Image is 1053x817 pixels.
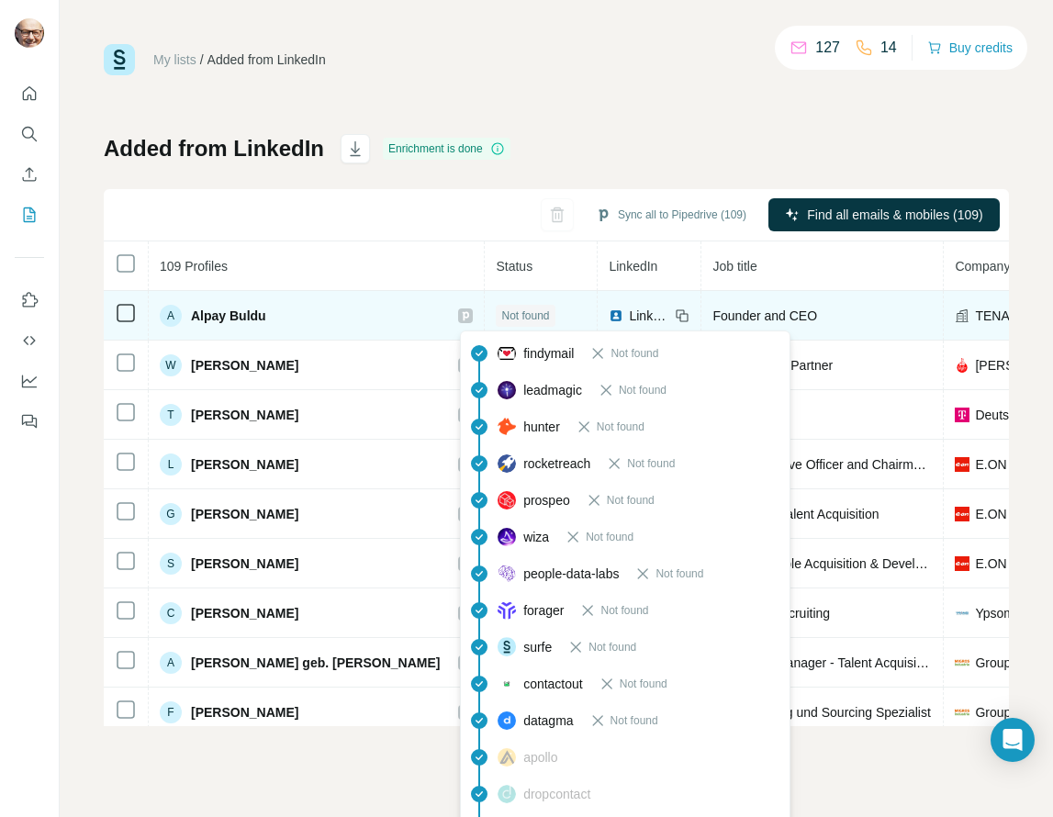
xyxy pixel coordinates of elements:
[955,408,969,422] img: company-logo
[15,77,44,110] button: Quick start
[620,676,667,692] span: Not found
[15,118,44,151] button: Search
[523,748,557,767] span: apollo
[523,418,560,436] span: hunter
[655,565,703,582] span: Not found
[191,505,298,523] span: [PERSON_NAME]
[880,37,897,59] p: 14
[498,711,516,730] img: provider datagma logo
[498,748,516,767] img: provider apollo logo
[611,712,658,729] span: Not found
[712,259,756,274] span: Job title
[955,705,969,720] img: company-logo
[15,18,44,48] img: Avatar
[160,503,182,525] div: G
[607,492,655,509] span: Not found
[498,679,516,688] img: provider contactout logo
[498,785,516,803] img: provider dropcontact logo
[191,406,298,424] span: [PERSON_NAME]
[15,405,44,438] button: Feedback
[160,652,182,674] div: A
[712,556,958,571] span: Head of People Acquisition & Development
[768,198,1000,231] button: Find all emails & mobiles (109)
[619,382,667,398] span: Not found
[597,419,644,435] span: Not found
[15,284,44,317] button: Use Surfe on LinkedIn
[523,491,570,509] span: prospeo
[523,344,574,363] span: findymail
[200,50,204,69] li: /
[498,565,516,581] img: provider people-data-labs logo
[583,201,759,229] button: Sync all to Pipedrive (109)
[498,381,516,399] img: provider leadmagic logo
[383,138,510,160] div: Enrichment is done
[975,554,1006,573] span: E.ON
[712,705,930,720] span: HR Recruiting und Sourcing Spezialist
[523,454,590,473] span: rocketreach
[807,206,982,224] span: Find all emails & mobiles (109)
[523,638,552,656] span: surfe
[104,134,324,163] h1: Added from LinkedIn
[160,404,182,426] div: T
[498,454,516,473] img: provider rocketreach logo
[975,455,1006,474] span: E.ON
[496,259,532,274] span: Status
[629,307,669,325] span: LinkedIn
[104,44,135,75] img: Surfe Logo
[523,565,619,583] span: people-data-labs
[927,35,1013,61] button: Buy credits
[523,711,573,730] span: datagma
[991,718,1035,762] div: Open Intercom Messenger
[15,158,44,191] button: Enrich CSV
[523,381,582,399] span: leadmagic
[586,529,633,545] span: Not found
[975,505,1006,523] span: E.ON
[191,307,266,325] span: Alpay Buldu
[955,457,969,472] img: company-logo
[160,259,228,274] span: 109 Profiles
[191,455,298,474] span: [PERSON_NAME]
[600,602,648,619] span: Not found
[627,455,675,472] span: Not found
[955,259,1010,274] span: Company
[609,308,623,323] img: LinkedIn logo
[609,259,657,274] span: LinkedIn
[191,356,298,375] span: [PERSON_NAME]
[191,703,298,722] span: [PERSON_NAME]
[15,324,44,357] button: Use Surfe API
[523,601,564,620] span: forager
[191,654,440,672] span: [PERSON_NAME] geb. [PERSON_NAME]
[191,554,298,573] span: [PERSON_NAME]
[955,556,969,571] img: company-logo
[498,344,516,363] img: provider findymail logo
[588,639,636,655] span: Not found
[712,507,879,521] span: Team Lead Talent Acquisition
[523,675,583,693] span: contactout
[955,655,969,670] img: company-logo
[153,52,196,67] a: My lists
[498,418,516,434] img: provider hunter logo
[712,308,817,323] span: Founder and CEO
[15,364,44,397] button: Dashboard
[160,453,182,476] div: L
[955,358,969,373] img: company-logo
[523,528,549,546] span: wiza
[611,345,658,362] span: Not found
[498,528,516,546] img: provider wiza logo
[815,37,840,59] p: 127
[955,606,969,621] img: company-logo
[160,602,182,624] div: C
[498,637,516,655] img: provider surfe logo
[160,553,182,575] div: S
[955,507,969,521] img: company-logo
[160,305,182,327] div: A
[498,491,516,509] img: provider prospeo logo
[191,604,298,622] span: [PERSON_NAME]
[15,198,44,231] button: My lists
[975,604,1049,622] span: Ypsomed AG
[160,701,182,723] div: F
[207,50,326,69] div: Added from LinkedIn
[160,354,182,376] div: W
[501,308,549,324] span: Not found
[523,785,590,803] span: dropcontact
